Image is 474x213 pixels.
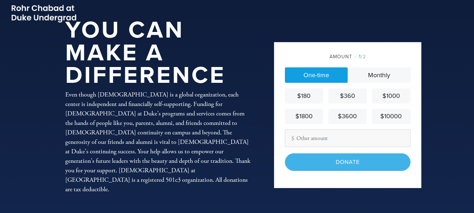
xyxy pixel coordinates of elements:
a: $360 [328,88,367,104]
div: $1800 [288,112,320,121]
div: Amount [285,53,410,60]
div: $10000 [375,112,407,121]
a: One-time [285,67,348,83]
span: /2 [355,54,366,60]
a: $10000 [372,109,410,124]
div: $180 [288,91,320,101]
input: Other amount [285,129,410,147]
div: $360 [331,91,364,101]
div: Even though [DEMOGRAPHIC_DATA] is a global organization, each center is independent and financial... [65,90,251,194]
a: $3600 [328,109,367,124]
span: 1 [359,54,361,60]
img: Picture2_0.png [11,4,77,24]
a: $1800 [285,109,323,124]
div: $3600 [331,112,364,121]
a: Monthly [348,67,410,83]
a: $180 [285,88,323,104]
a: $1000 [372,88,410,104]
h1: You Can Make a Difference [65,19,251,87]
div: $1000 [375,91,407,101]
